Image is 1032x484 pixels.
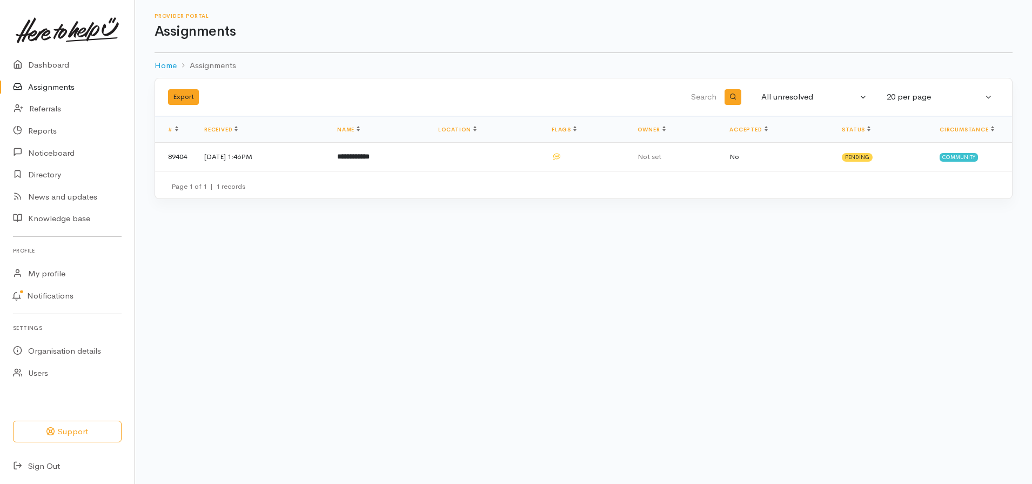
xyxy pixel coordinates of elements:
[13,321,122,335] h6: Settings
[842,153,873,162] span: Pending
[155,143,196,171] td: 89404
[210,182,213,191] span: |
[177,59,236,72] li: Assignments
[155,24,1013,39] h1: Assignments
[155,59,177,72] a: Home
[638,152,661,161] span: Not set
[755,87,874,108] button: All unresolved
[337,126,360,133] a: Name
[729,152,739,161] span: No
[461,84,719,110] input: Search
[729,126,767,133] a: Accepted
[438,126,477,133] a: Location
[168,126,178,133] a: #
[880,87,999,108] button: 20 per page
[13,243,122,258] h6: Profile
[940,153,978,162] span: Community
[171,182,245,191] small: Page 1 of 1 1 records
[196,143,329,171] td: [DATE] 1:46PM
[155,13,1013,19] h6: Provider Portal
[13,421,122,443] button: Support
[155,53,1013,78] nav: breadcrumb
[761,91,857,103] div: All unresolved
[842,126,870,133] a: Status
[638,126,666,133] a: Owner
[204,126,238,133] a: Received
[552,126,577,133] a: Flags
[887,91,983,103] div: 20 per page
[168,89,199,105] button: Export
[940,126,994,133] a: Circumstance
